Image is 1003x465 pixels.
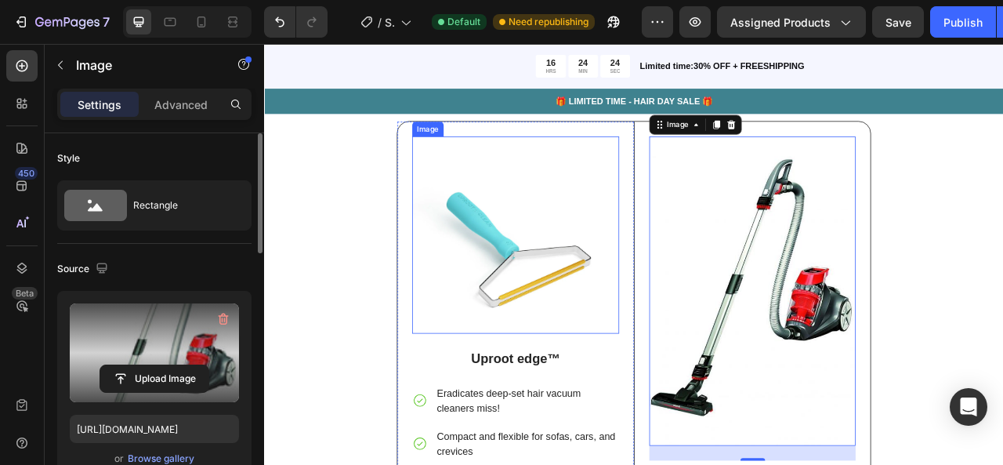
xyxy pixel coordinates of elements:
button: Save [872,6,924,38]
span: Assigned Products [730,14,831,31]
div: Image [509,96,543,110]
div: Image [191,101,225,115]
strong: Uproot edge™ [263,391,377,409]
div: Style [57,151,80,165]
div: Publish [943,14,983,31]
div: Open Intercom Messenger [950,388,987,426]
div: Rectangle [133,187,229,223]
img: gempages_583688046814167892-84d26f3f-c211-4bc2-9897-7d029eb6a4e2.png [188,118,451,369]
span: Shopify Original Product Template [385,14,394,31]
div: Undo/Redo [264,6,328,38]
span: Save [885,16,911,29]
p: Settings [78,96,121,113]
button: Publish [930,6,996,38]
p: Advanced [154,96,208,113]
span: / [378,14,382,31]
p: Image [76,56,209,74]
div: 450 [15,167,38,180]
input: https://example.com/image.jpg [70,415,239,443]
button: Assigned Products [717,6,866,38]
button: Upload Image [100,365,209,393]
div: Beta [12,287,38,300]
iframe: Design area [264,44,1003,465]
p: 7 [103,13,110,31]
p: 🎁 LIMITED TIME - HAIR DAY SALE 🎁 [2,65,939,82]
p: Limited time:30% OFF + FREESHIPPING [477,20,939,37]
span: Default [447,15,480,29]
span: Need republishing [509,15,588,29]
div: Source [57,259,111,280]
button: 7 [6,6,117,38]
